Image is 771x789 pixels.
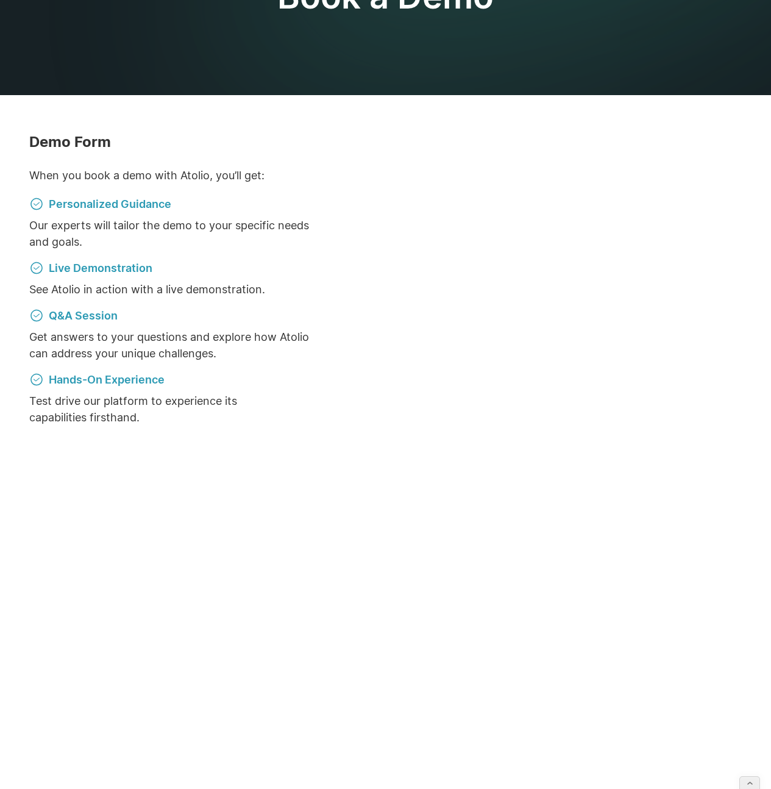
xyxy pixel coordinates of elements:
[29,217,309,250] p: Our experts will tailor the demo to your specific needs and goals.
[29,167,309,184] p: When you book a demo with Atolio, you’ll get:
[49,371,165,388] p: Hands-On Experience
[29,393,282,426] p: Test drive our platform to experience its capabilities firsthand.
[49,260,152,276] p: Live Demonstration
[49,307,118,324] p: Q&A Session
[29,133,111,151] strong: Demo Form
[401,132,675,772] iframe: Select a Date & Time - Calendly
[29,281,309,298] p: See Atolio in action with a live demonstration.
[49,196,171,212] p: Personalized Guidance
[29,329,309,362] p: Get answers to your questions and explore how Atolio can address your unique challenges.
